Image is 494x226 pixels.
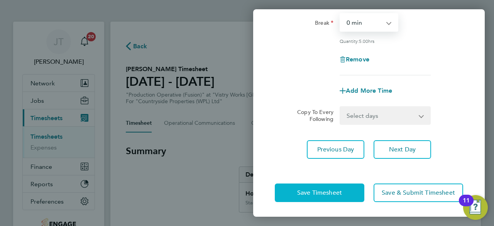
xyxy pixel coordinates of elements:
[463,201,470,211] div: 11
[297,189,342,197] span: Save Timesheet
[340,56,369,63] button: Remove
[340,88,392,94] button: Add More Time
[374,140,431,159] button: Next Day
[307,140,364,159] button: Previous Day
[463,195,488,220] button: Open Resource Center, 11 new notifications
[359,38,368,44] span: 5.00
[346,56,369,63] span: Remove
[389,146,416,153] span: Next Day
[317,146,354,153] span: Previous Day
[275,184,364,202] button: Save Timesheet
[346,87,392,94] span: Add More Time
[382,189,455,197] span: Save & Submit Timesheet
[374,184,463,202] button: Save & Submit Timesheet
[315,19,333,29] label: Break
[340,38,431,44] div: Quantity: hrs
[291,109,333,122] label: Copy To Every Following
